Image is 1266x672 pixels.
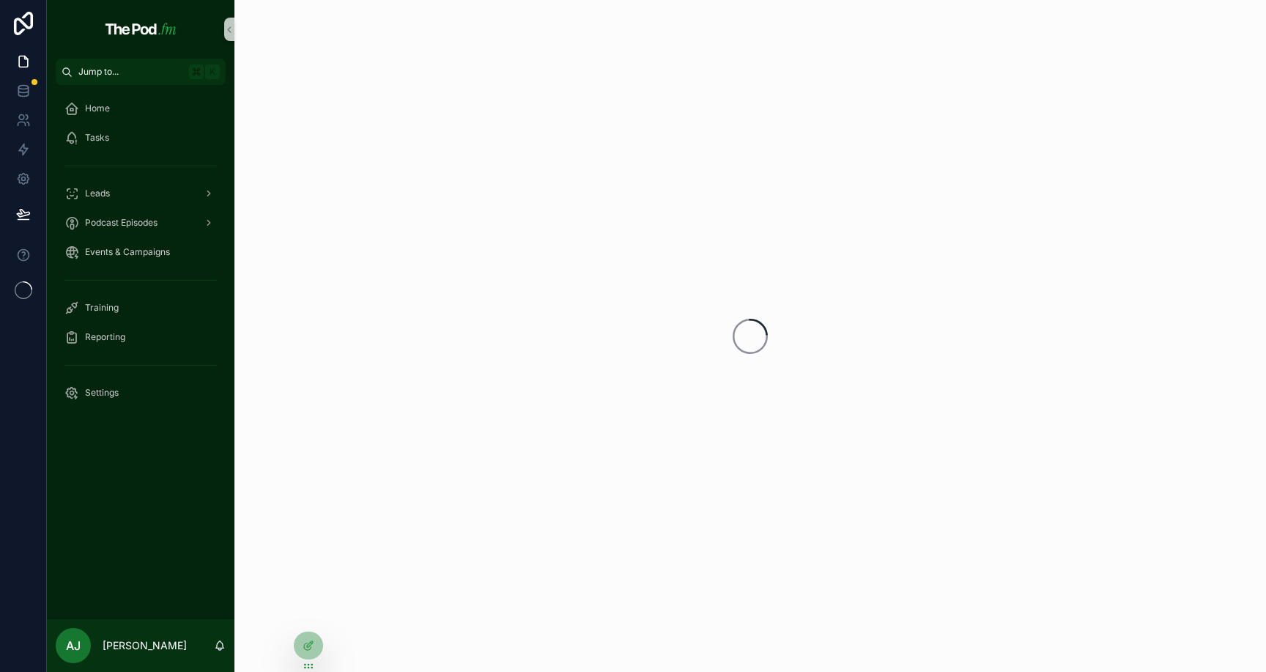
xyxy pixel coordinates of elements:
[78,66,183,78] span: Jump to...
[85,302,119,314] span: Training
[56,180,226,207] a: Leads
[56,125,226,151] a: Tasks
[56,380,226,406] a: Settings
[85,246,170,258] span: Events & Campaigns
[101,18,179,41] img: App logo
[103,638,187,653] p: [PERSON_NAME]
[56,210,226,236] a: Podcast Episodes
[85,331,125,343] span: Reporting
[56,239,226,265] a: Events & Campaigns
[56,59,226,85] button: Jump to...K
[47,85,234,425] div: scrollable content
[56,295,226,321] a: Training
[56,95,226,122] a: Home
[85,188,110,199] span: Leads
[85,132,109,144] span: Tasks
[56,324,226,350] a: Reporting
[207,66,218,78] span: K
[66,637,81,654] span: AJ
[85,387,119,399] span: Settings
[85,103,110,114] span: Home
[85,217,158,229] span: Podcast Episodes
